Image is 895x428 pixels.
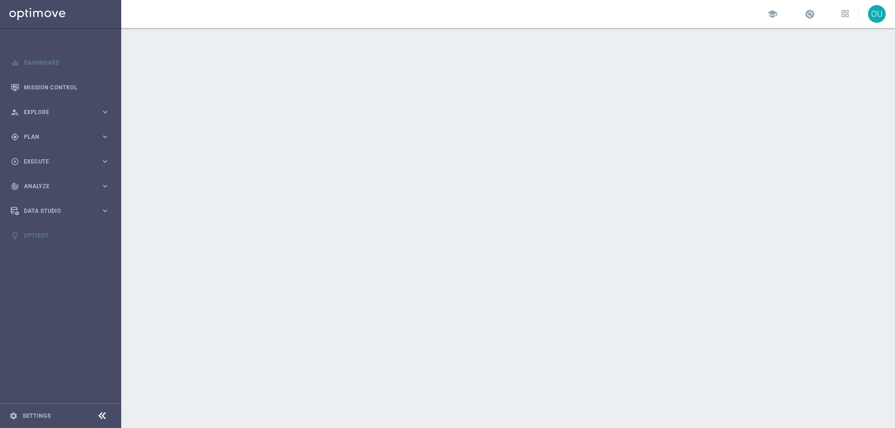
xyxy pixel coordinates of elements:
div: Plan [11,133,101,141]
i: keyboard_arrow_right [101,132,110,141]
button: lightbulb Optibot [10,232,110,239]
div: Execute [11,157,101,166]
i: keyboard_arrow_right [101,182,110,190]
button: Mission Control [10,84,110,91]
i: track_changes [11,182,19,190]
div: Data Studio [11,207,101,215]
i: keyboard_arrow_right [101,157,110,166]
button: person_search Explore keyboard_arrow_right [10,109,110,116]
span: Explore [24,109,101,115]
span: Execute [24,159,101,164]
button: track_changes Analyze keyboard_arrow_right [10,183,110,190]
i: equalizer [11,59,19,67]
button: equalizer Dashboard [10,59,110,67]
i: play_circle_outline [11,157,19,166]
a: Settings [22,413,51,419]
span: school [767,9,778,19]
div: Optibot [11,223,110,248]
a: Optibot [24,223,110,248]
button: play_circle_outline Execute keyboard_arrow_right [10,158,110,165]
div: Dashboard [11,50,110,75]
button: Data Studio keyboard_arrow_right [10,207,110,215]
span: Analyze [24,183,101,189]
div: Explore [11,108,101,116]
i: keyboard_arrow_right [101,108,110,116]
span: Data Studio [24,208,101,214]
div: Mission Control [11,75,110,100]
div: OU [868,5,886,23]
span: Plan [24,134,101,140]
div: Analyze [11,182,101,190]
a: Mission Control [24,75,110,100]
button: gps_fixed Plan keyboard_arrow_right [10,133,110,141]
i: keyboard_arrow_right [101,206,110,215]
i: person_search [11,108,19,116]
i: lightbulb [11,231,19,240]
i: gps_fixed [11,133,19,141]
a: Dashboard [24,50,110,75]
i: settings [9,412,18,420]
